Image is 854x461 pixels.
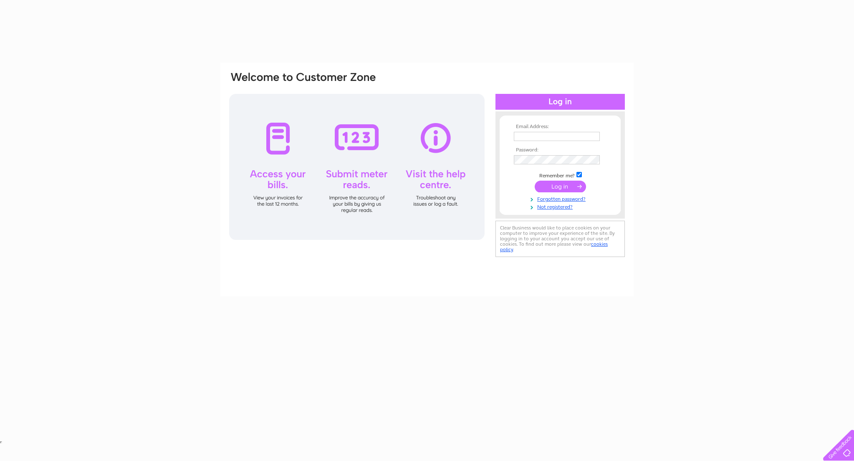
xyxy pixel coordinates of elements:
[514,194,609,202] a: Forgotten password?
[512,147,609,153] th: Password:
[514,202,609,210] a: Not registered?
[512,171,609,179] td: Remember me?
[535,181,586,192] input: Submit
[495,221,625,257] div: Clear Business would like to place cookies on your computer to improve your experience of the sit...
[500,241,608,252] a: cookies policy
[512,124,609,130] th: Email Address:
